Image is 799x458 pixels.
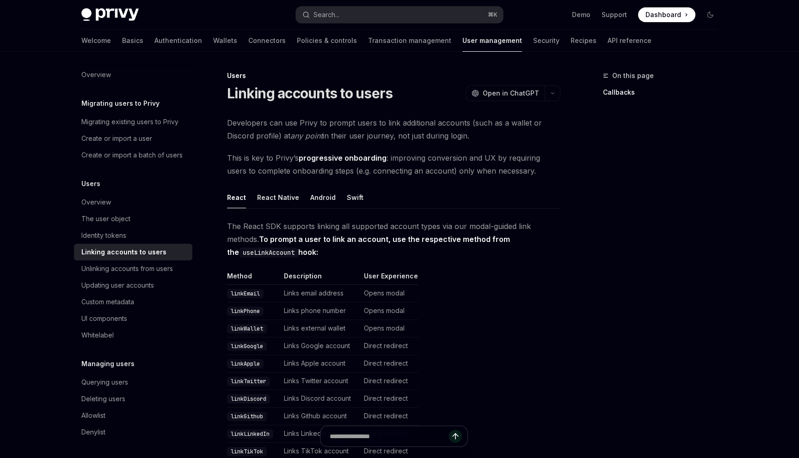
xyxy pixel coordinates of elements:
a: Connectors [248,30,286,52]
h5: Managing users [81,358,135,369]
a: Transaction management [368,30,451,52]
div: Migrating existing users to Privy [81,116,178,127]
div: The user object [81,213,130,224]
strong: To prompt a user to link an account, use the respective method from the hook: [227,235,510,257]
a: API reference [608,30,651,52]
a: Allowlist [74,407,192,424]
a: Overview [74,66,192,83]
span: The React SDK supports linking all supported account types via our modal-guided link methods. [227,220,560,259]
a: Deleting users [74,391,192,407]
a: Callbacks [603,85,725,100]
a: User management [462,30,522,52]
button: Send message [449,430,462,443]
a: Overview [74,194,192,211]
div: Create or import a user [81,133,152,144]
button: Open in ChatGPT [466,85,545,101]
a: Identity tokens [74,227,192,244]
a: Recipes [571,30,596,52]
button: Swift [347,187,363,208]
a: Dashboard [638,7,695,22]
a: Create or import a user [74,130,192,147]
a: Whitelabel [74,327,192,343]
td: Direct redirect [360,390,418,408]
a: Demo [572,10,590,19]
span: ⌘ K [488,11,498,18]
a: Wallets [213,30,237,52]
h5: Users [81,178,100,189]
span: Developers can use Privy to prompt users to link additional accounts (such as a wallet or Discord... [227,116,560,142]
td: Links Apple account [280,355,360,373]
a: Querying users [74,374,192,391]
a: Security [533,30,559,52]
button: React Native [257,187,299,208]
a: The user object [74,211,192,227]
th: Method [227,271,280,285]
code: linkPhone [227,307,264,316]
div: Overview [81,69,111,80]
td: Links external wallet [280,320,360,337]
a: Create or import a batch of users [74,147,192,163]
td: Links Google account [280,337,360,355]
div: Overview [81,197,111,208]
input: Ask a question... [330,426,449,446]
div: Custom metadata [81,296,134,307]
div: Querying users [81,377,128,388]
button: React [227,187,246,208]
span: On this page [612,70,654,81]
div: Linking accounts to users [81,247,166,258]
a: Basics [122,30,143,52]
div: Deleting users [81,393,125,404]
a: Unlinking accounts from users [74,260,192,277]
th: Description [280,271,360,285]
a: Authentication [154,30,202,52]
a: Policies & controls [297,30,357,52]
div: Whitelabel [81,330,114,341]
div: Users [227,71,560,80]
code: linkGoogle [227,342,267,351]
code: linkTwitter [227,377,270,386]
td: Opens modal [360,320,418,337]
div: Identity tokens [81,230,126,241]
code: linkWallet [227,324,267,333]
td: Direct redirect [360,373,418,390]
a: Linking accounts to users [74,244,192,260]
span: Open in ChatGPT [483,89,539,98]
th: User Experience [360,271,418,285]
div: Allowlist [81,410,105,421]
div: Unlinking accounts from users [81,263,173,274]
div: Updating user accounts [81,280,154,291]
h5: Migrating users to Privy [81,98,160,109]
td: Links email address [280,285,360,302]
a: Updating user accounts [74,277,192,294]
div: Search... [313,9,339,20]
code: useLinkAccount [239,247,298,258]
div: Denylist [81,427,105,438]
div: Create or import a batch of users [81,150,183,161]
code: linkApple [227,359,264,368]
em: any point [290,131,323,140]
code: linkDiscord [227,394,270,404]
td: Direct redirect [360,337,418,355]
a: Migrating existing users to Privy [74,114,192,130]
td: Links Twitter account [280,373,360,390]
a: Denylist [74,424,192,440]
td: Direct redirect [360,355,418,373]
span: Dashboard [645,10,681,19]
code: linkGithub [227,412,267,421]
div: UI components [81,313,127,324]
span: This is key to Privy’s : improving conversion and UX by requiring users to complete onboarding st... [227,151,560,177]
img: dark logo [81,8,139,21]
td: Opens modal [360,302,418,320]
a: Custom metadata [74,294,192,310]
strong: progressive onboarding [299,153,387,163]
a: UI components [74,310,192,327]
button: Android [310,187,336,208]
td: Links Github account [280,408,360,425]
td: Direct redirect [360,408,418,425]
a: Welcome [81,30,111,52]
td: Links Discord account [280,390,360,408]
button: Toggle dark mode [703,7,718,22]
code: linkEmail [227,289,264,298]
button: Search...⌘K [296,6,503,23]
h1: Linking accounts to users [227,85,393,102]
